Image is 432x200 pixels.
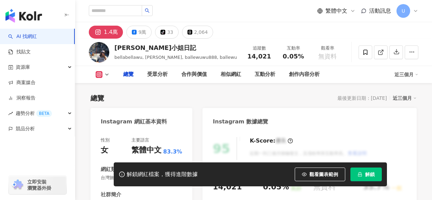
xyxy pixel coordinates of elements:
div: 2,064 [194,27,208,37]
span: 繁體中文 [325,7,347,15]
div: 解鎖網紅檔案，獲得進階數據 [127,171,198,178]
div: Instagram 數據總覽 [213,118,268,125]
span: lock [358,172,362,177]
div: 無資料 [313,182,336,192]
a: 商案媒合 [8,79,36,86]
div: 繁體中文 [131,145,162,156]
div: Instagram 網紅基本資料 [101,118,167,125]
img: chrome extension [11,179,24,190]
span: 觀看圖表範例 [309,172,338,177]
div: 社群簡介 [101,191,121,198]
div: 總覽 [123,70,134,79]
span: bellabellawu, [PERSON_NAME], ballewuwu888, ballewu [114,55,237,60]
div: 0.05% [263,182,289,192]
span: 0.05% [283,53,304,60]
span: search [145,8,150,13]
button: 9萬 [126,26,152,39]
a: 找貼文 [8,49,31,55]
span: rise [8,111,13,116]
button: 33 [155,26,179,39]
div: 合作與價值 [181,70,207,79]
div: 性別 [101,137,110,143]
div: K-Score : [250,137,293,145]
div: 互動率 [280,45,306,52]
span: U [402,7,405,15]
div: 14,021 [213,182,242,192]
div: 總覽 [90,93,104,103]
div: 主要語言 [131,137,149,143]
div: 追蹤數 [246,45,272,52]
div: 相似網紅 [221,70,241,79]
div: 近三個月 [393,94,417,103]
div: 互動分析 [255,70,275,79]
img: KOL Avatar [89,42,109,63]
img: logo [5,9,42,23]
div: 最後更新日期：[DATE] [337,95,387,101]
div: 創作內容分析 [289,70,320,79]
span: 83.3% [163,148,182,156]
span: 14,021 [247,53,271,60]
span: 活動訊息 [369,8,391,14]
a: chrome extension立即安裝 瀏覽器外掛 [9,176,66,194]
button: 2,064 [182,26,213,39]
div: BETA [36,110,52,117]
span: 競品分析 [16,121,35,136]
button: 解鎖 [350,168,382,181]
div: 1.4萬 [104,27,118,37]
span: 無資料 [318,53,337,60]
div: 近三個月 [394,69,418,80]
div: 33 [167,27,173,37]
div: [PERSON_NAME]小姐日記 [114,43,237,52]
span: 資源庫 [16,59,30,75]
button: 觀看圖表範例 [295,168,345,181]
div: 受眾分析 [147,70,168,79]
div: 9萬 [138,27,146,37]
a: searchAI 找網紅 [8,33,37,40]
div: 女 [101,145,108,156]
button: 1.4萬 [89,26,123,39]
span: 解鎖 [365,172,375,177]
a: 洞察報告 [8,95,36,102]
div: 觀看率 [315,45,340,52]
span: 趨勢分析 [16,106,52,121]
span: 立即安裝 瀏覽器外掛 [27,179,51,191]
